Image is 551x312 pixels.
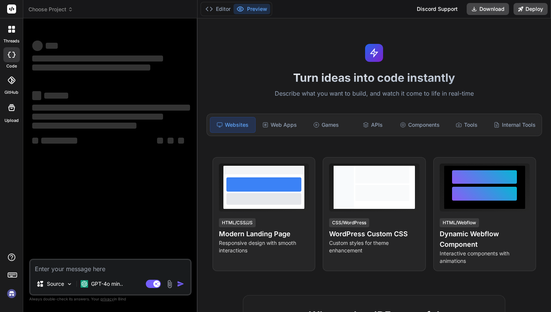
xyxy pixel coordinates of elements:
div: HTML/CSS/JS [219,218,256,227]
p: Describe what you want to build, and watch it come to life in real-time [202,89,547,99]
span: ‌ [32,105,190,111]
span: ‌ [168,138,174,144]
p: Responsive design with smooth interactions [219,239,309,254]
div: Components [397,117,443,133]
img: icon [177,280,184,288]
p: Interactive components with animations [440,250,530,265]
span: ‌ [46,43,58,49]
span: ‌ [157,138,163,144]
div: Tools [444,117,489,133]
span: privacy [100,297,114,301]
span: ‌ [32,91,41,100]
div: Internal Tools [491,117,539,133]
label: Upload [4,117,19,124]
p: Source [47,280,64,288]
img: Pick Models [66,281,73,287]
img: GPT-4o mini [81,280,88,288]
div: Games [304,117,349,133]
div: CSS/WordPress [329,218,369,227]
label: GitHub [4,89,18,96]
p: Custom styles for theme enhancement [329,239,419,254]
p: Always double-check its answers. Your in Bind [29,295,192,303]
span: ‌ [32,64,150,70]
button: Download [467,3,509,15]
span: Choose Project [28,6,73,13]
div: Discord Support [412,3,462,15]
h4: Modern Landing Page [219,229,309,239]
span: ‌ [178,138,184,144]
span: ‌ [32,138,38,144]
img: signin [5,287,18,300]
div: Websites [210,117,256,133]
span: ‌ [32,123,136,129]
label: threads [3,38,19,44]
span: ‌ [32,55,163,61]
button: Editor [202,4,234,14]
span: ‌ [41,138,77,144]
div: HTML/Webflow [440,218,479,227]
h1: Turn ideas into code instantly [202,71,547,84]
div: Web Apps [257,117,302,133]
span: ‌ [32,114,163,120]
div: APIs [350,117,395,133]
label: code [6,63,17,69]
p: GPT-4o min.. [91,280,123,288]
span: ‌ [44,93,68,99]
img: attachment [165,280,174,288]
button: Preview [234,4,270,14]
h4: Dynamic Webflow Component [440,229,530,250]
h4: WordPress Custom CSS [329,229,419,239]
span: ‌ [32,40,43,51]
button: Deploy [514,3,548,15]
